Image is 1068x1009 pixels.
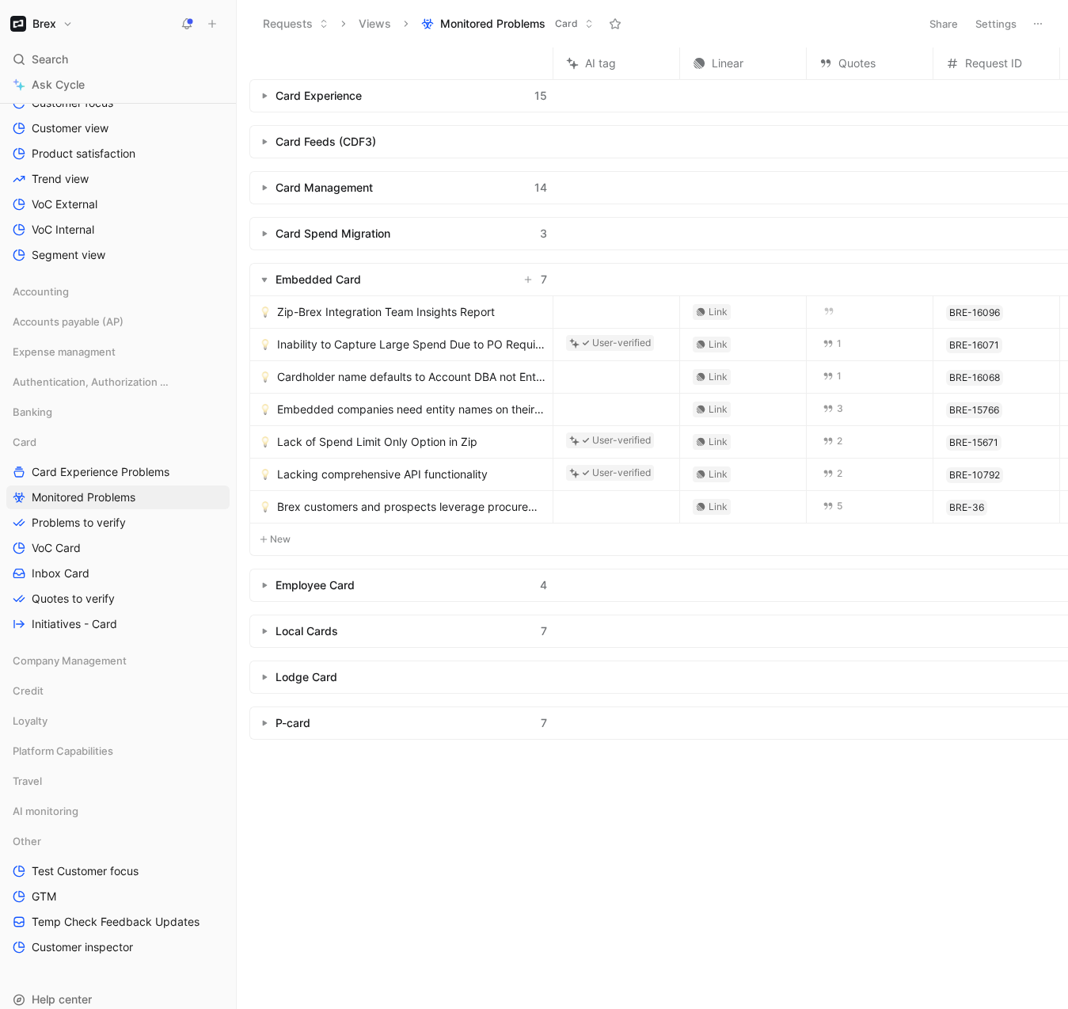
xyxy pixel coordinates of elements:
span: Search [32,50,68,69]
div: Loyalty [6,709,230,733]
div: Link [709,304,728,320]
img: 💡 [260,371,271,383]
span: GTM [32,889,56,904]
span: Cardholder name defaults to Account DBA not Entity DBA name [277,367,546,386]
div: Authentication, Authorization & Auditing [6,370,230,398]
a: VoC External [6,192,230,216]
button: 1 [819,335,845,352]
span: Product satisfaction [32,146,135,162]
button: 5 [819,497,846,515]
div: P-card [276,714,310,733]
div: Card [6,430,230,454]
span: Customer view [32,120,108,136]
div: OtherTest Customer focusGTMTemp Check Feedback UpdatesCustomer inspector [6,829,230,959]
div: Travel [6,769,230,798]
a: Product satisfaction [6,142,230,166]
a: Inbox Card [6,562,230,585]
a: Card Experience Problems [6,460,230,484]
div: Banking [6,400,230,424]
a: Temp Check Feedback Updates [6,910,230,934]
span: 3 [837,404,843,413]
span: Linear [712,54,743,73]
div: Card Management [276,178,373,197]
button: Views [352,12,398,36]
a: 💡Lacking comprehensive API functionality [260,465,546,484]
img: Brex [10,16,26,32]
button: 2 [819,432,846,450]
button: BRE-36 [946,500,987,516]
span: 14 [534,178,547,197]
a: VoC Internal [6,218,230,242]
a: Test Customer focus [6,859,230,883]
span: Travel [13,773,42,789]
span: Quotes [838,54,876,73]
span: 15 [534,86,547,105]
div: Accounting [6,280,230,303]
span: Accounts payable (AP) [13,314,124,329]
div: Company Management [6,649,230,672]
img: 💡 [260,404,271,415]
div: Link [709,402,728,417]
a: Customer view [6,116,230,140]
span: Other [13,833,41,849]
a: 2 [819,465,846,482]
a: GTM [6,885,230,908]
div: Loyalty [6,709,230,737]
span: Expense managment [13,344,116,360]
button: 3 [819,400,846,417]
span: Quotes to verify [32,591,115,607]
div: Search [6,48,230,71]
button: BRE-16071 [946,337,1002,353]
span: Credit [13,683,44,699]
div: Employee Card [276,576,355,595]
a: Monitored Problems [6,485,230,509]
a: VoC Card [6,536,230,560]
span: VoC Card [32,540,81,556]
span: Ask Cycle [32,75,85,94]
span: Inbox Card [32,565,89,581]
a: Initiatives - Card [6,612,230,636]
div: Local Cards [276,622,338,641]
div: Embedded Card [276,270,361,289]
div: Platform Capabilities [6,739,230,763]
button: BRE-15766 [946,402,1002,418]
span: 2 [837,436,842,446]
span: Card [13,434,36,450]
span: 7 [541,622,547,641]
div: AI monitoring [6,799,230,828]
span: 2 [837,469,842,478]
span: Segment view [32,247,105,263]
div: Link [709,466,728,482]
span: 3 [540,224,547,243]
a: Customer inspector [6,935,230,959]
span: VoC Internal [32,222,94,238]
span: Initiatives - Card [32,616,117,632]
a: 💡Embedded companies need entity names on their Zip virtual cards [260,400,546,419]
a: 💡Lack of Spend Limit Only Option in Zip [260,432,546,451]
button: BRE-16068 [946,370,1003,386]
button: 1 [819,367,845,385]
a: Trend view [6,167,230,191]
span: Test Customer focus [32,863,139,879]
span: Loyalty [13,713,48,729]
span: AI monitoring [13,803,78,819]
a: Ask Cycle [6,73,230,97]
button: BRE-16096 [946,305,1003,321]
span: Help center [32,992,92,1006]
span: AI tag [585,54,616,73]
a: 💡Inability to Capture Large Spend Due to PO Requirement [260,335,546,354]
span: Company Management [13,653,127,668]
div: Platform Capabilities [6,739,230,767]
span: Trend view [32,171,89,187]
img: 💡 [260,307,271,318]
div: DashboardsCustomer focusCustomer viewProduct satisfactionTrend viewVoC ExternalVoC InternalSegmen... [6,61,230,267]
span: 1 [837,339,842,348]
div: CardCard Experience ProblemsMonitored ProblemsProblems to verifyVoC CardInbox CardQuotes to verif... [6,430,230,636]
span: Platform Capabilities [13,743,113,759]
button: BRE-15671 [946,435,1001,451]
div: User-verified [592,432,651,448]
div: Authentication, Authorization & Auditing [6,370,230,394]
div: AI monitoring [6,799,230,823]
